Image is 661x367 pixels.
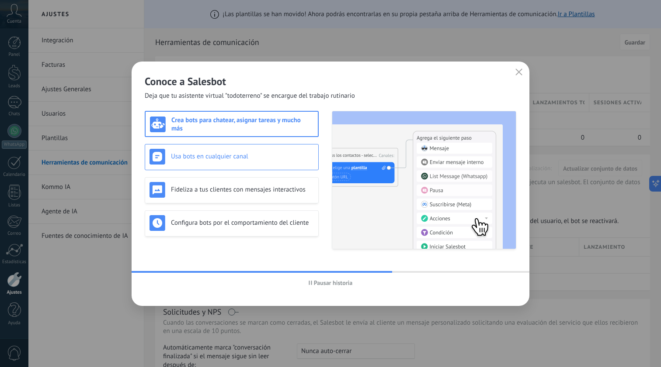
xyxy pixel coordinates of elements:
[314,280,353,286] span: Pausar historia
[171,116,313,133] h3: Crea bots para chatear, asignar tareas y mucho más
[145,75,516,88] h2: Conoce a Salesbot
[171,185,314,194] h3: Fideliza a tus clientes con mensajes interactivos
[145,92,355,100] span: Deja que tu asistente virtual "todoterreno" se encargue del trabajo rutinario
[305,276,357,289] button: Pausar historia
[171,219,314,227] h3: Configura bots por el comportamiento del cliente
[171,152,314,161] h3: Usa bots en cualquier canal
